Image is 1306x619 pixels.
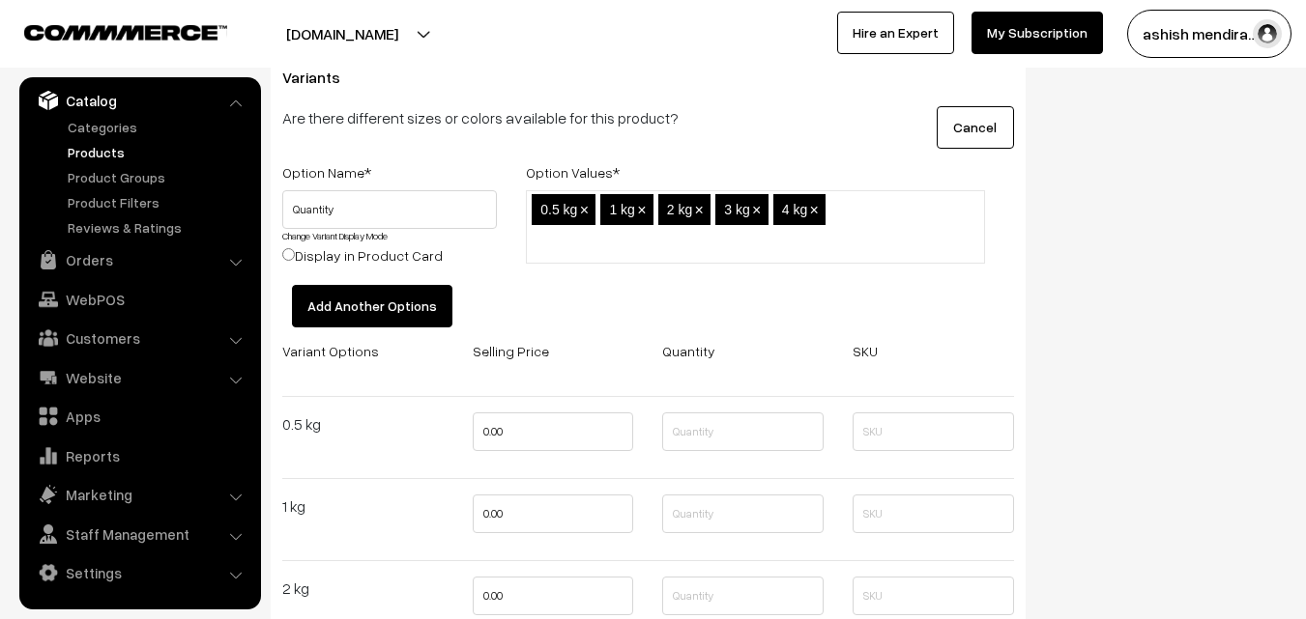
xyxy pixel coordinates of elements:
label: SKU [853,341,878,361]
a: WebPOS [24,282,254,317]
a: Reports [24,438,254,473]
button: ashish mendira… [1127,10,1291,58]
input: Quantity [662,577,824,615]
div: 1 kg [282,494,444,518]
label: Quantity [662,341,715,361]
input: Quantity [662,412,824,451]
a: Product Filters [63,192,254,212]
input: Price [473,412,634,451]
input: SKU [853,412,1014,451]
label: Variant Options [282,341,379,361]
a: Apps [24,399,254,434]
p: Are there different sizes or colors available for this product? [282,106,760,129]
button: Add Another Options [292,285,452,327]
span: × [810,202,819,218]
input: Display in Product Card [282,248,295,261]
a: Staff Management [24,517,254,551]
span: × [637,202,646,218]
span: 1 kg [609,202,634,217]
div: 0.5 kg [282,412,444,436]
a: Products [63,142,254,162]
a: Orders [24,242,254,277]
a: Settings [24,555,254,590]
a: Website [24,360,254,395]
a: Reviews & Ratings [63,217,254,238]
a: Catalog [24,83,254,118]
label: Selling Price [473,341,549,361]
label: Display in Product Card [282,245,443,266]
span: 3 kg [724,202,749,217]
input: Quantity [662,494,824,533]
a: Hire an Expert [837,12,954,54]
span: × [580,202,589,218]
img: user [1253,19,1282,48]
span: 2 kg [667,202,692,217]
img: COMMMERCE [24,25,227,40]
button: [DOMAIN_NAME] [218,10,466,58]
a: Categories [63,117,254,137]
a: COMMMERCE [24,19,193,42]
input: Price [473,494,634,533]
input: Price [473,577,634,615]
span: × [752,202,761,218]
a: My Subscription [972,12,1103,54]
input: SKU [853,577,1014,615]
a: Change Variant Display Mode [282,230,388,241]
div: 2 kg [282,577,444,600]
a: Product Groups [63,167,254,187]
label: Option Values [526,162,620,183]
button: Cancel [937,106,1014,149]
span: 4 kg [782,202,807,217]
span: Variants [282,68,363,87]
input: SKU [853,494,1014,533]
a: Marketing [24,477,254,512]
span: × [695,202,704,218]
span: 0.5 kg [540,202,577,217]
a: Customers [24,321,254,355]
label: Option Name [282,162,371,183]
input: Option Name [282,190,497,229]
